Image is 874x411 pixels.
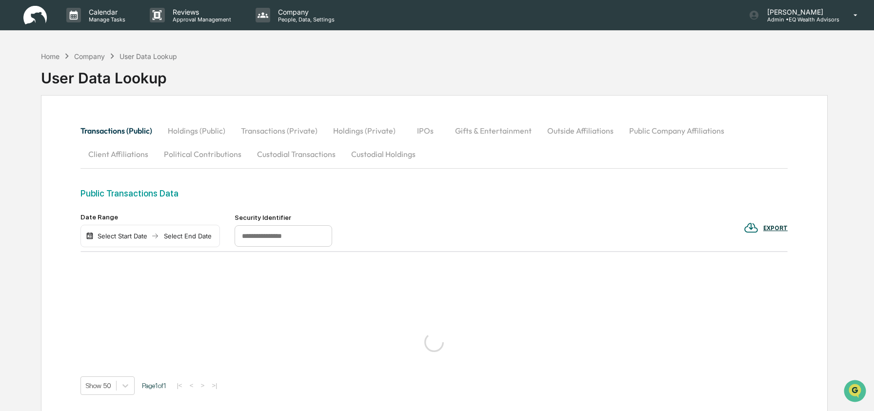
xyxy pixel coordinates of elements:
img: arrow right [151,232,159,240]
div: Security Identifier [235,214,332,221]
img: 1746055101610-c473b297-6a78-478c-a979-82029cc54cd1 [10,75,27,92]
p: [PERSON_NAME] [759,8,839,16]
div: Company [74,52,105,60]
button: Holdings (Private) [325,119,403,142]
a: 🖐️Preclearance [6,119,67,137]
button: > [198,381,207,390]
span: Pylon [97,165,118,173]
p: Approval Management [165,16,236,23]
p: Calendar [81,8,130,16]
button: >| [209,381,220,390]
div: secondary tabs example [80,119,788,166]
iframe: Open customer support [843,379,869,405]
button: < [187,381,197,390]
div: EXPORT [763,225,788,232]
div: Select Start Date [96,232,149,240]
div: Select End Date [161,232,215,240]
a: 🗄️Attestations [67,119,125,137]
span: Preclearance [20,123,63,133]
div: 🖐️ [10,124,18,132]
span: Page 1 of 1 [142,382,166,390]
p: People, Data, Settings [270,16,339,23]
img: logo [23,6,47,25]
button: IPOs [403,119,447,142]
div: Home [41,52,60,60]
button: Outside Affiliations [539,119,621,142]
span: Attestations [80,123,121,133]
div: User Data Lookup [119,52,177,60]
p: How can we help? [10,20,178,36]
button: Transactions (Public) [80,119,160,142]
a: Powered byPylon [69,165,118,173]
div: Date Range [80,213,220,221]
div: Start new chat [33,75,160,84]
div: Public Transactions Data [80,188,788,198]
span: Data Lookup [20,141,61,151]
div: User Data Lookup [41,61,178,87]
button: Custodial Transactions [249,142,343,166]
img: EXPORT [744,220,758,235]
p: Admin • EQ Wealth Advisors [759,16,839,23]
div: 🔎 [10,142,18,150]
div: We're available if you need us! [33,84,123,92]
button: Political Contributions [156,142,249,166]
button: Public Company Affiliations [621,119,732,142]
p: Company [270,8,339,16]
button: Holdings (Public) [160,119,233,142]
img: calendar [86,232,94,240]
p: Reviews [165,8,236,16]
button: Gifts & Entertainment [447,119,539,142]
button: Start new chat [166,78,178,89]
button: Transactions (Private) [233,119,325,142]
p: Manage Tasks [81,16,130,23]
a: 🔎Data Lookup [6,137,65,155]
button: |< [174,381,185,390]
button: Client Affiliations [80,142,156,166]
button: Custodial Holdings [343,142,423,166]
div: 🗄️ [71,124,79,132]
